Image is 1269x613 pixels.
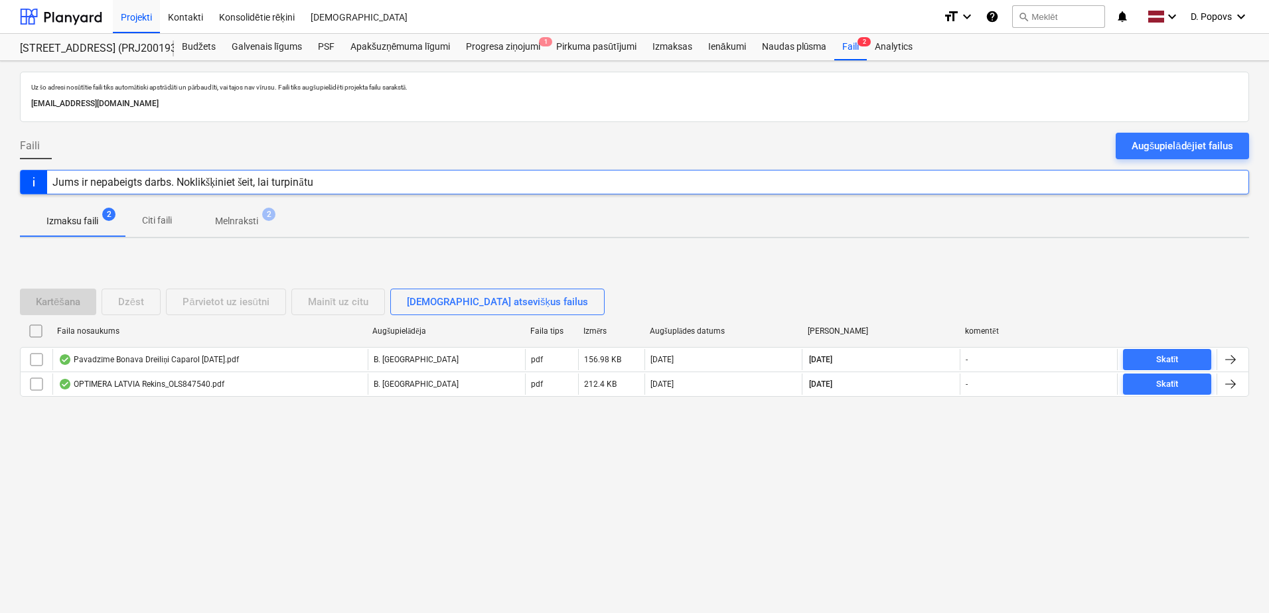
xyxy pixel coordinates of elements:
[966,379,968,389] div: -
[310,34,342,60] a: PSF
[834,34,867,60] a: Faili2
[754,34,835,60] a: Naudas plūsma
[530,326,573,336] div: Faila tips
[174,34,224,60] a: Budžets
[1233,9,1249,25] i: keyboard_arrow_down
[986,9,999,25] i: Zināšanu pamats
[965,326,1112,336] div: komentēt
[141,214,173,228] p: Citi faili
[58,379,72,389] div: OCR pabeigts
[52,176,313,188] div: Jums ir nepabeigts darbs. Noklikšķiniet šeit, lai turpinātu
[262,208,275,221] span: 2
[20,42,158,56] div: [STREET_ADDRESS] (PRJ2001934) 2601941
[458,34,548,60] a: Progresa ziņojumi1
[583,326,639,336] div: Izmērs
[539,37,552,46] span: 1
[1164,9,1180,25] i: keyboard_arrow_down
[407,293,588,310] div: [DEMOGRAPHIC_DATA] atsevišķus failus
[834,34,867,60] div: Faili
[58,379,224,389] div: OPTIMERA LATVIA Rekins_OLS847540.pdf
[31,83,1238,92] p: Uz šo adresi nosūtītie faili tiks automātiski apstrādāti un pārbaudīti, vai tajos nav vīrusu. Fai...
[531,379,543,389] div: pdf
[215,214,258,228] p: Melnraksti
[584,355,621,364] div: 156.98 KB
[458,34,548,60] div: Progresa ziņojumi
[31,97,1238,111] p: [EMAIL_ADDRESS][DOMAIN_NAME]
[1191,11,1232,22] span: D. Popovs
[808,379,834,390] span: [DATE]
[374,354,459,366] p: B. [GEOGRAPHIC_DATA]
[1018,11,1029,22] span: search
[1116,9,1129,25] i: notifications
[548,34,644,60] a: Pirkuma pasūtījumi
[644,34,700,60] a: Izmaksas
[46,214,98,228] p: Izmaksu faili
[58,354,72,365] div: OCR pabeigts
[867,34,921,60] a: Analytics
[372,326,520,336] div: Augšupielādēja
[966,355,968,364] div: -
[1012,5,1105,28] button: Meklēt
[1203,549,1269,613] iframe: Chat Widget
[959,9,975,25] i: keyboard_arrow_down
[858,37,871,46] span: 2
[20,138,40,154] span: Faili
[1123,349,1211,370] button: Skatīt
[1116,133,1249,159] button: Augšupielādējiet failus
[650,355,674,364] div: [DATE]
[1123,374,1211,395] button: Skatīt
[102,208,115,221] span: 2
[700,34,754,60] a: Ienākumi
[390,289,605,315] button: [DEMOGRAPHIC_DATA] atsevišķus failus
[1132,137,1233,155] div: Augšupielādējiet failus
[57,326,362,336] div: Faila nosaukums
[1156,377,1179,392] div: Skatīt
[650,379,674,389] div: [DATE]
[531,355,543,364] div: pdf
[943,9,959,25] i: format_size
[1156,352,1179,368] div: Skatīt
[808,326,955,336] div: [PERSON_NAME]
[58,354,239,365] div: Pavadzīme Bonava Dreiliņi Caparol [DATE].pdf
[224,34,310,60] a: Galvenais līgums
[650,326,797,336] div: Augšuplādes datums
[374,379,459,390] p: B. [GEOGRAPHIC_DATA]
[584,379,617,389] div: 212.4 KB
[808,354,834,366] span: [DATE]
[342,34,458,60] a: Apakšuzņēmuma līgumi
